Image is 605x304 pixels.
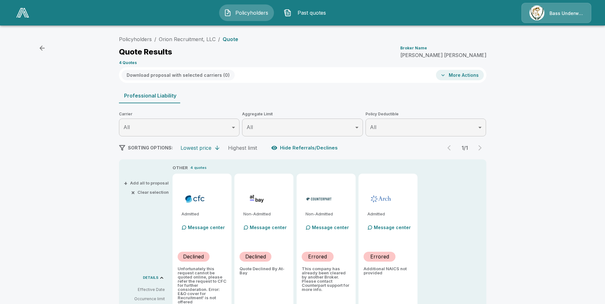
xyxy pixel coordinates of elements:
img: Past quotes Icon [284,9,291,17]
span: All [123,124,130,130]
p: 4 [190,165,193,170]
p: Non-Admitted [243,212,288,216]
p: DETAILS [143,276,159,279]
span: Policy Deductible [365,111,486,117]
p: Quote [223,37,238,42]
p: Declined [183,253,204,260]
p: Non-Admitted [306,212,350,216]
p: Message center [250,224,287,231]
button: More Actions [436,70,484,80]
li: / [218,35,220,43]
a: Policyholders [119,36,152,42]
li: / [154,35,156,43]
p: Quote Results [119,48,172,56]
p: quotes [194,165,207,170]
p: Errored [308,253,327,260]
span: Past quotes [294,9,329,17]
img: atbaympl [242,194,272,204]
span: Policyholders [234,9,269,17]
p: Admitted [181,212,226,216]
span: Carrier [119,111,240,117]
span: + [124,181,128,185]
p: Broker Name [400,46,427,50]
span: × [131,190,135,194]
a: Orion Recruitment, LLC [159,36,216,42]
p: Message center [312,224,349,231]
div: Highest limit [228,145,257,151]
img: Policyholders Icon [224,9,232,17]
p: Occurrence limit [124,296,165,302]
p: Unfortunately this request cannot be quoted online, please refer the request to CFC for further c... [178,267,226,304]
button: Hide Referrals/Declines [270,142,340,154]
button: Professional Liability [119,88,181,103]
img: counterpartmpl [304,194,334,204]
p: Message center [188,224,225,231]
p: 1 / 1 [458,145,471,150]
p: Message center [374,224,411,231]
button: +Add all to proposal [125,181,169,185]
button: Policyholders IconPolicyholders [219,4,274,21]
button: Past quotes IconPast quotes [279,4,334,21]
p: OTHER [173,165,188,171]
span: SORTING OPTIONS: [128,145,173,150]
p: Errored [370,253,389,260]
span: All [247,124,253,130]
p: [PERSON_NAME] [PERSON_NAME] [400,53,486,58]
div: Lowest price [181,145,211,151]
img: cfcmpl [180,194,210,204]
p: 4 Quotes [119,61,137,65]
p: Additional NAICS not provided [364,267,412,275]
p: This company has already been cleared by another Broker. Please contact Counterpart support for m... [302,267,350,292]
nav: breadcrumb [119,35,238,43]
button: ×Clear selection [132,190,169,194]
span: All [370,124,376,130]
p: Admitted [367,212,412,216]
img: archmpl [366,194,396,204]
span: Aggregate Limit [242,111,363,117]
button: Download proposal with selected carriers (0) [122,70,235,80]
img: AA Logo [16,8,29,18]
p: Quote Declined By At-Bay [240,267,288,275]
p: Declined [245,253,266,260]
p: Effective Date [124,287,165,293]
